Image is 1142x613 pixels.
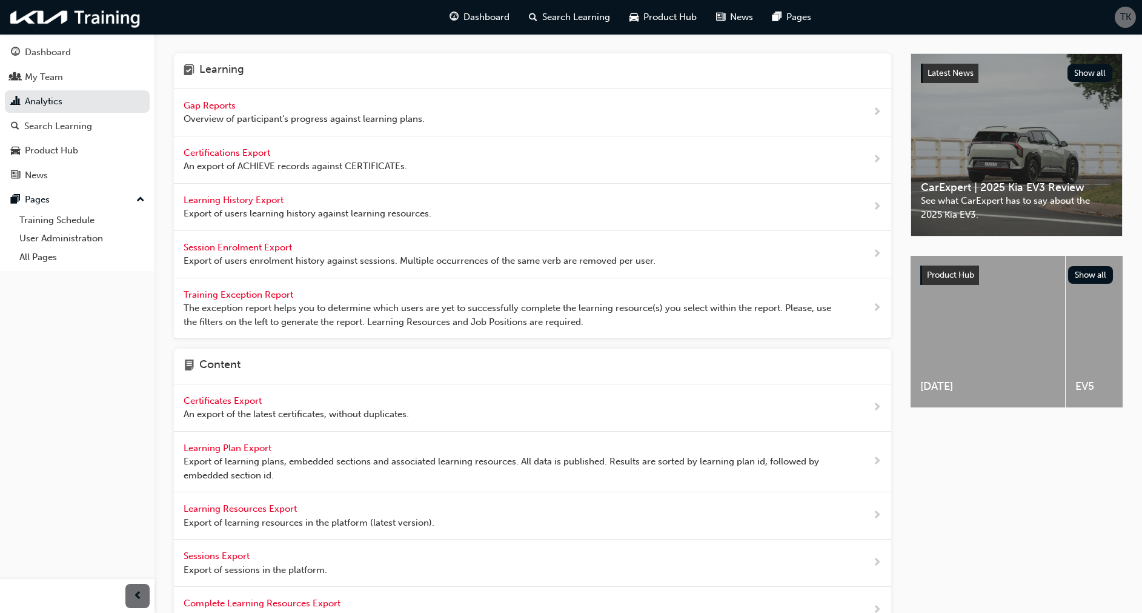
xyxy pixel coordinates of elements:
[184,112,425,126] span: Overview of participant's progress against learning plans.
[5,139,150,162] a: Product Hub
[184,598,343,609] span: Complete Learning Resources Export
[133,589,142,604] span: prev-icon
[927,270,974,280] span: Product Hub
[184,358,194,374] span: page-icon
[706,5,763,30] a: news-iconNews
[174,136,891,184] a: Certifications Export An export of ACHIEVE records against CERTIFICATEs.next-icon
[786,10,811,24] span: Pages
[872,555,881,571] span: next-icon
[11,195,20,206] span: pages-icon
[872,400,881,415] span: next-icon
[872,301,881,316] span: next-icon
[872,454,881,469] span: next-icon
[519,5,620,30] a: search-iconSearch Learning
[730,10,753,24] span: News
[184,395,264,406] span: Certificates Export
[184,407,409,421] span: An export of the latest certificates, without duplicates.
[5,164,150,187] a: News
[25,169,48,183] div: News
[1115,7,1136,28] button: TK
[911,53,1123,236] a: Latest NewsShow allCarExpert | 2025 Kia EV3 ReviewSee what CarExpert has to say about the 2025 Ki...
[772,10,782,25] span: pages-icon
[184,159,407,173] span: An export of ACHIEVE records against CERTIFICATEs.
[716,10,725,25] span: news-icon
[174,492,891,540] a: Learning Resources Export Export of learning resources in the platform (latest version).next-icon
[174,89,891,136] a: Gap Reports Overview of participant's progress against learning plans.next-icon
[184,289,296,300] span: Training Exception Report
[199,358,241,374] h4: Content
[872,247,881,262] span: next-icon
[174,278,891,340] a: Training Exception Report The exception report helps you to determine which users are yet to succ...
[184,147,273,158] span: Certifications Export
[25,144,78,158] div: Product Hub
[15,248,150,267] a: All Pages
[174,540,891,587] a: Sessions Export Export of sessions in the platform.next-icon
[15,211,150,230] a: Training Schedule
[629,10,639,25] span: car-icon
[136,192,145,208] span: up-icon
[911,256,1065,407] a: [DATE]
[921,181,1112,195] span: CarExpert | 2025 Kia EV3 Review
[5,39,150,189] button: DashboardMy TeamAnalyticsSearch LearningProduct HubNews
[184,516,434,530] span: Export of learning resources in the platform (latest version).
[1120,10,1131,24] span: TK
[920,380,1055,394] span: [DATE]
[921,64,1112,83] a: Latest NewsShow all
[184,563,327,577] span: Export of sessions in the platform.
[5,90,150,113] a: Analytics
[184,242,294,253] span: Session Enrolment Export
[1067,64,1113,82] button: Show all
[184,455,834,482] span: Export of learning plans, embedded sections and associated learning resources. All data is publis...
[11,170,20,181] span: news-icon
[184,195,286,206] span: Learning History Export
[5,66,150,89] a: My Team
[184,63,194,79] span: learning-icon
[872,199,881,215] span: next-icon
[184,443,274,454] span: Learning Plan Export
[872,508,881,523] span: next-icon
[25,45,71,59] div: Dashboard
[25,70,63,84] div: My Team
[184,254,656,268] span: Export of users enrolment history against sessions. Multiple occurrences of the same verb are rem...
[928,68,974,78] span: Latest News
[184,100,238,111] span: Gap Reports
[184,301,834,329] span: The exception report helps you to determine which users are yet to successfully complete the lear...
[174,184,891,231] a: Learning History Export Export of users learning history against learning resources.next-icon
[11,121,19,132] span: search-icon
[920,266,1113,285] a: Product HubShow all
[15,229,150,248] a: User Administration
[5,189,150,211] button: Pages
[620,5,706,30] a: car-iconProduct Hub
[199,63,244,79] h4: Learning
[174,432,891,493] a: Learning Plan Export Export of learning plans, embedded sections and associated learning resource...
[463,10,510,24] span: Dashboard
[763,5,821,30] a: pages-iconPages
[440,5,519,30] a: guage-iconDashboard
[872,152,881,167] span: next-icon
[529,10,537,25] span: search-icon
[643,10,697,24] span: Product Hub
[11,146,20,156] span: car-icon
[174,231,891,278] a: Session Enrolment Export Export of users enrolment history against sessions. Multiple occurrences...
[542,10,610,24] span: Search Learning
[5,41,150,64] a: Dashboard
[872,105,881,120] span: next-icon
[174,384,891,432] a: Certificates Export An export of the latest certificates, without duplicates.next-icon
[184,503,299,514] span: Learning Resources Export
[184,551,252,561] span: Sessions Export
[24,119,92,133] div: Search Learning
[11,96,20,107] span: chart-icon
[1068,266,1114,284] button: Show all
[5,115,150,138] a: Search Learning
[921,194,1112,221] span: See what CarExpert has to say about the 2025 Kia EV3.
[6,5,145,30] img: kia-training
[450,10,459,25] span: guage-icon
[11,72,20,83] span: people-icon
[25,193,50,207] div: Pages
[184,207,431,221] span: Export of users learning history against learning resources.
[11,47,20,58] span: guage-icon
